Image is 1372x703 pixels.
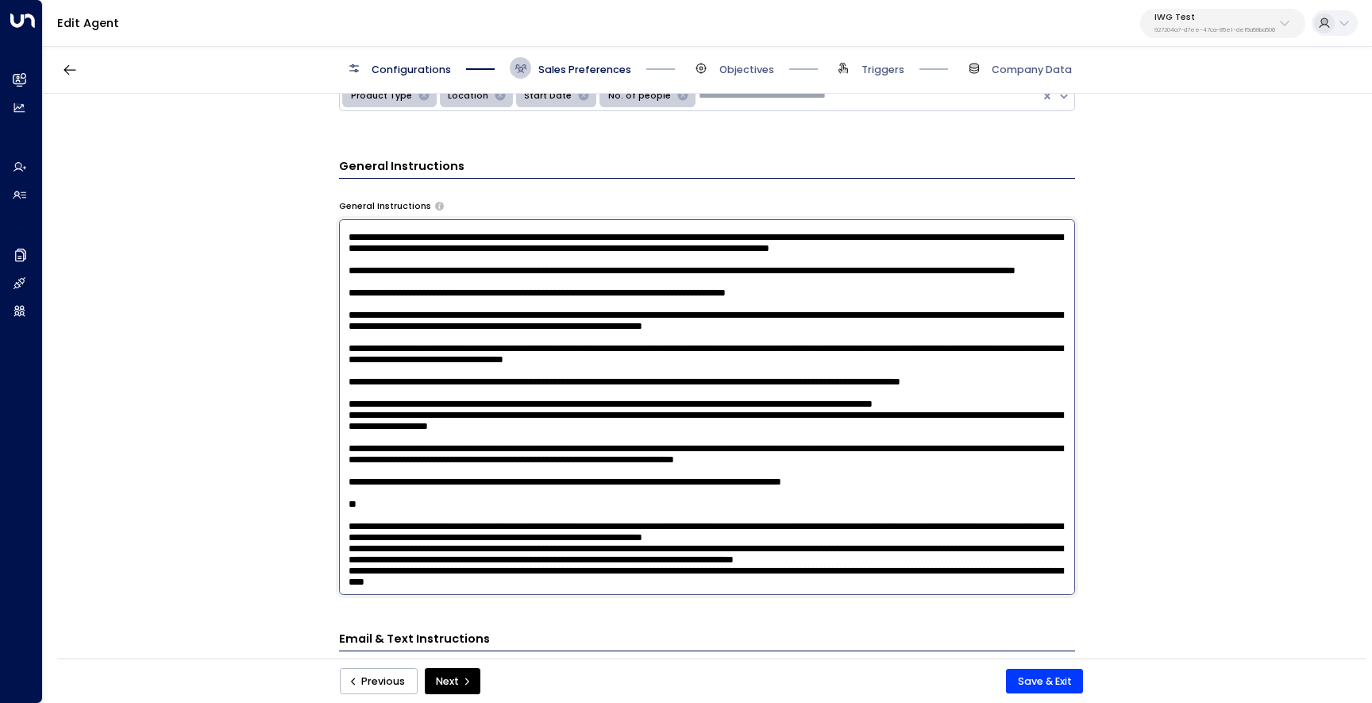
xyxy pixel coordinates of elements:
div: Remove Product Type [414,87,434,105]
div: Product Type [346,87,414,105]
button: Next [425,668,480,695]
button: IWG Test927204a7-d7ee-47ca-85e1-def5a58ba506 [1140,9,1305,38]
label: General Instructions [339,200,431,213]
span: Company Data [992,63,1072,77]
button: Provide any specific instructions you want the agent to follow when responding to leads. This app... [435,202,444,211]
h3: Email & Text Instructions [339,631,1075,651]
div: Remove Location [491,87,510,105]
span: Sales Preferences [538,63,631,77]
div: No. of people [603,87,673,105]
span: Triggers [861,63,904,77]
div: Location [443,87,491,105]
p: 927204a7-d7ee-47ca-85e1-def5a58ba506 [1154,27,1275,33]
span: Configurations [372,63,451,77]
p: IWG Test [1154,13,1275,22]
a: Edit Agent [57,15,119,31]
h3: General Instructions [339,158,1075,179]
button: Save & Exit [1006,669,1083,694]
div: Remove Start Date [574,87,593,105]
button: Previous [340,668,418,695]
div: Start Date [519,87,574,105]
div: Remove No. of people [673,87,692,105]
span: Objectives [719,63,774,77]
